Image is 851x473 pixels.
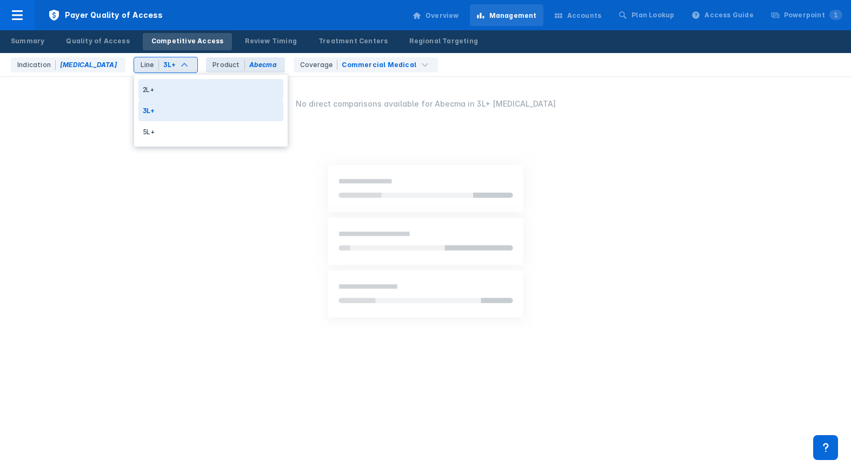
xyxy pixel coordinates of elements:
[813,435,838,460] div: Contact Support
[245,36,297,46] div: Review Timing
[631,10,674,20] div: Plan Lookup
[273,123,578,359] img: stacked_bar_no_comparison_placeholder_2x
[138,79,283,100] div: 2L+
[236,33,305,50] a: Review Timing
[567,11,602,21] div: Accounts
[406,4,466,26] a: Overview
[151,36,224,46] div: Competitive Access
[409,36,478,46] div: Regional Targeting
[489,11,537,21] div: Management
[138,121,283,142] div: 5L+
[425,11,459,21] div: Overview
[401,33,487,50] a: Regional Targeting
[57,33,138,50] a: Quality of Access
[318,36,388,46] div: Treatment Centers
[11,36,44,46] div: Summary
[470,4,543,26] a: Management
[704,10,753,20] div: Access Guide
[548,4,608,26] a: Accounts
[11,57,125,73] div: Multiple Myeloma is the only option
[342,60,416,70] div: Commercial Medical
[141,60,159,70] div: Line
[829,10,842,20] span: 1
[784,10,842,20] div: Powerpoint
[310,33,396,50] a: Treatment Centers
[66,36,129,46] div: Quality of Access
[2,33,53,50] a: Summary
[138,100,283,121] div: 3L+
[300,60,338,70] div: Coverage
[163,60,176,70] div: 3L+
[206,57,285,73] div: Abecma is the only option
[143,33,232,50] a: Competitive Access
